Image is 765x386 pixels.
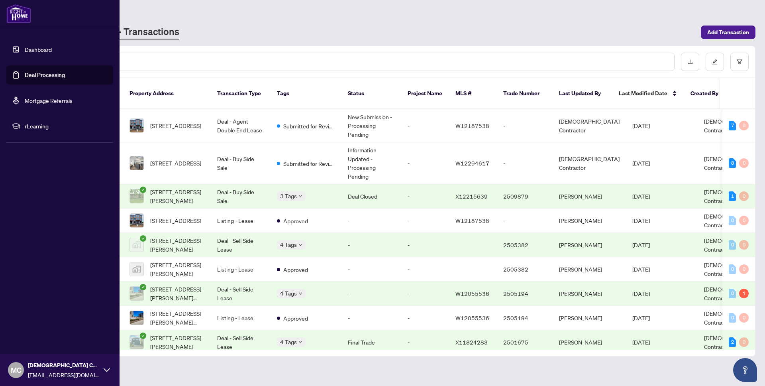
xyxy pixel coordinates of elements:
span: X11824283 [455,339,488,346]
div: 0 [739,337,749,347]
img: thumbnail-img [130,311,143,325]
span: [DEMOGRAPHIC_DATA] Contractor [704,334,765,350]
span: [DATE] [632,193,650,200]
span: [DATE] [632,339,650,346]
span: [STREET_ADDRESS][PERSON_NAME][PERSON_NAME] [150,309,204,327]
td: [PERSON_NAME] [553,330,626,354]
td: - [401,282,449,306]
td: Deal - Sell Side Lease [211,282,271,306]
span: [DATE] [632,290,650,297]
span: Approved [283,314,308,323]
div: 1 [729,191,736,201]
span: [DATE] [632,314,650,321]
span: down [298,340,302,344]
span: [DEMOGRAPHIC_DATA] Contractor [704,286,765,301]
img: thumbnail-img [130,189,143,203]
th: Tags [271,78,341,109]
span: [DATE] [632,160,650,167]
td: - [401,257,449,282]
td: - [401,209,449,233]
th: Last Updated By [553,78,612,109]
td: - [341,209,401,233]
button: edit [706,53,724,71]
td: [PERSON_NAME] [553,306,626,330]
div: 8 [729,158,736,168]
span: down [298,243,302,247]
img: thumbnail-img [130,287,143,300]
span: X12215639 [455,193,488,200]
td: - [497,109,553,142]
span: [DEMOGRAPHIC_DATA] Contractor [704,188,765,204]
div: 2 [729,337,736,347]
td: Deal - Sell Side Lease [211,330,271,354]
button: download [681,53,699,71]
td: Listing - Lease [211,209,271,233]
span: [DEMOGRAPHIC_DATA] Contractor [704,155,765,171]
td: [DEMOGRAPHIC_DATA] Contractor [553,142,626,184]
td: 2505194 [497,306,553,330]
img: thumbnail-img [130,119,143,132]
td: - [401,233,449,257]
a: Dashboard [25,46,52,53]
td: Deal - Agent Double End Lease [211,109,271,142]
td: Deal Closed [341,184,401,209]
span: down [298,291,302,295]
th: Last Modified Date [612,78,684,109]
span: Approved [283,217,308,225]
td: - [341,282,401,306]
span: [DEMOGRAPHIC_DATA] Contractor [28,361,100,370]
div: 0 [739,264,749,274]
td: Final Trade [341,330,401,354]
td: - [401,142,449,184]
div: 0 [729,313,736,323]
span: rLearning [25,122,108,130]
div: 0 [739,158,749,168]
div: 7 [729,121,736,130]
span: Submitted for Review [283,122,335,130]
img: thumbnail-img [130,238,143,252]
span: [DEMOGRAPHIC_DATA] Contractor [704,213,765,228]
span: [STREET_ADDRESS][PERSON_NAME] [150,260,204,278]
img: thumbnail-img [130,214,143,227]
a: Mortgage Referrals [25,97,73,104]
img: thumbnail-img [130,156,143,170]
td: - [401,184,449,209]
span: W12187538 [455,122,489,129]
span: edit [712,59,718,65]
span: check-circle [140,235,146,242]
th: Status [341,78,401,109]
span: [STREET_ADDRESS][PERSON_NAME][PERSON_NAME] [150,285,204,302]
div: 0 [729,240,736,250]
th: Created By [684,78,732,109]
th: Project Name [401,78,449,109]
td: - [401,330,449,354]
div: 0 [729,216,736,225]
td: 2505194 [497,282,553,306]
td: 2501675 [497,330,553,354]
td: [PERSON_NAME] [553,184,626,209]
td: Deal - Buy Side Sale [211,184,271,209]
span: 3 Tags [280,191,297,201]
span: check-circle [140,187,146,193]
span: [STREET_ADDRESS] [150,121,201,130]
img: thumbnail-img [130,335,143,349]
div: 0 [739,121,749,130]
td: - [341,257,401,282]
th: Property Address [123,78,211,109]
td: Listing - Lease [211,306,271,330]
span: [STREET_ADDRESS][PERSON_NAME] [150,236,204,254]
td: - [497,209,553,233]
span: down [298,194,302,198]
span: [DEMOGRAPHIC_DATA] Contractor [704,310,765,326]
div: 0 [729,289,736,298]
div: 0 [729,264,736,274]
td: - [401,306,449,330]
a: Deal Processing [25,71,65,79]
span: [DATE] [632,266,650,273]
td: Deal - Sell Side Lease [211,233,271,257]
img: thumbnail-img [130,262,143,276]
span: [DEMOGRAPHIC_DATA] Contractor [704,237,765,253]
span: [STREET_ADDRESS][PERSON_NAME] [150,187,204,205]
td: [DEMOGRAPHIC_DATA] Contractor [553,109,626,142]
span: [DATE] [632,241,650,248]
